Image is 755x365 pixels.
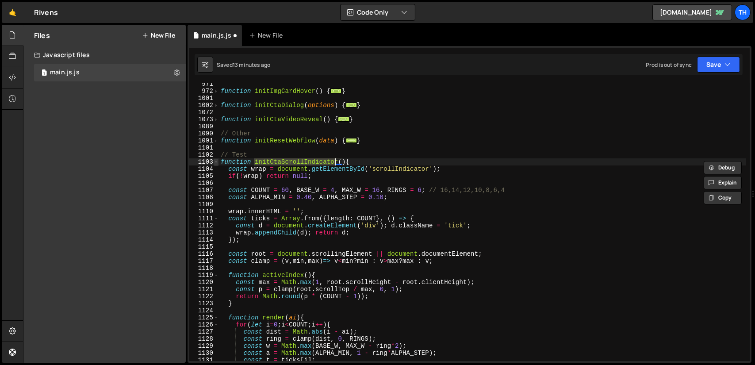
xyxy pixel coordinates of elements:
[189,116,219,123] div: 1073
[189,137,219,144] div: 1091
[189,335,219,342] div: 1128
[189,102,219,109] div: 1002
[189,201,219,208] div: 1109
[189,257,219,265] div: 1117
[189,307,219,314] div: 1124
[189,350,219,357] div: 1130
[346,138,357,143] span: ...
[189,321,219,328] div: 1126
[249,31,286,40] div: New File
[34,31,50,40] h2: Files
[704,161,742,174] button: Debug
[646,61,692,69] div: Prod is out of sync
[189,165,219,173] div: 1104
[189,109,219,116] div: 1072
[189,293,219,300] div: 1122
[652,4,732,20] a: [DOMAIN_NAME]
[34,64,186,81] div: 17273/47859.js
[189,229,219,236] div: 1113
[189,328,219,335] div: 1127
[704,191,742,204] button: Copy
[2,2,23,23] a: 🤙
[189,272,219,279] div: 1119
[189,215,219,222] div: 1111
[704,176,742,189] button: Explain
[189,180,219,187] div: 1106
[202,31,231,40] div: main.js.js
[189,236,219,243] div: 1114
[189,187,219,194] div: 1107
[189,123,219,130] div: 1089
[735,4,751,20] a: Th
[189,173,219,180] div: 1105
[697,57,740,73] button: Save
[189,357,219,364] div: 1131
[189,151,219,158] div: 1102
[50,69,80,77] div: main.js.js
[189,250,219,257] div: 1116
[189,265,219,272] div: 1118
[341,4,415,20] button: Code Only
[189,300,219,307] div: 1123
[189,95,219,102] div: 1001
[330,88,341,93] span: ...
[233,61,270,69] div: 13 minutes ago
[34,7,58,18] div: Rivens
[189,243,219,250] div: 1115
[189,286,219,293] div: 1121
[189,194,219,201] div: 1108
[23,46,186,64] div: Javascript files
[189,158,219,165] div: 1103
[189,222,219,229] div: 1112
[217,61,270,69] div: Saved
[189,314,219,321] div: 1125
[142,32,175,39] button: New File
[189,130,219,137] div: 1090
[42,70,47,77] span: 1
[189,208,219,215] div: 1110
[346,103,357,108] span: ...
[189,279,219,286] div: 1120
[189,88,219,95] div: 972
[189,342,219,350] div: 1129
[189,81,219,88] div: 971
[189,144,219,151] div: 1101
[338,117,349,122] span: ...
